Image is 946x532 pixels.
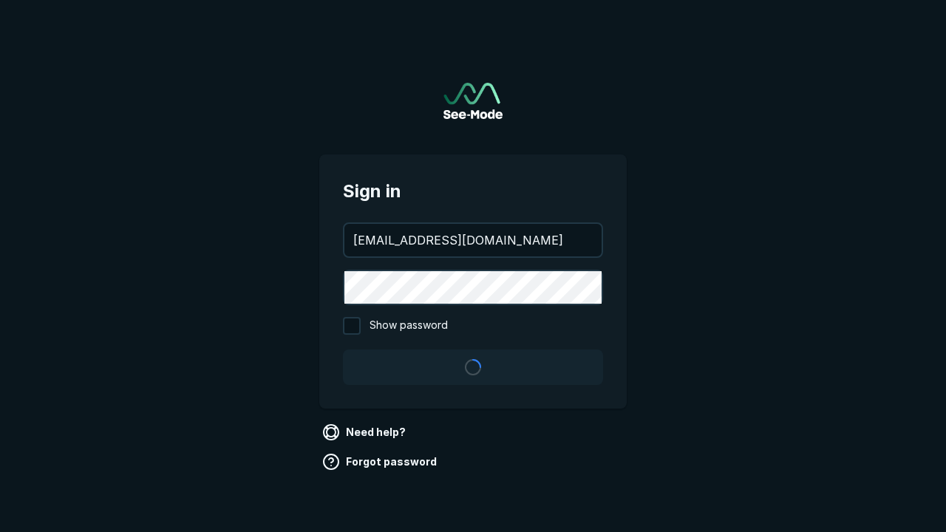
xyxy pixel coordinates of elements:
span: Sign in [343,178,603,205]
img: See-Mode Logo [443,83,503,119]
span: Show password [370,317,448,335]
a: Need help? [319,420,412,444]
a: Go to sign in [443,83,503,119]
a: Forgot password [319,450,443,474]
input: your@email.com [344,224,602,256]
